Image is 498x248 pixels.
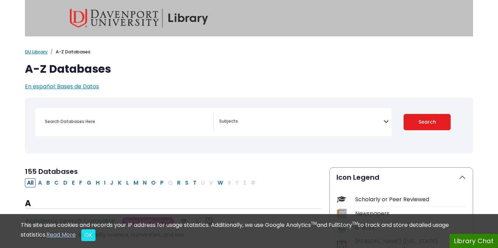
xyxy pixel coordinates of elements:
[70,9,208,28] img: Davenport University Library
[355,210,466,218] div: Newspapers
[108,178,116,187] button: Filter Results J
[61,178,70,187] button: Filter Results D
[36,178,44,187] button: Filter Results A
[48,48,90,55] li: A-Z Databases
[450,234,498,248] button: Library Chat
[25,178,258,186] div: Alpha-list to filter by first letter of database name
[85,178,93,187] button: Filter Results G
[25,62,473,76] h1: A-Z Databases
[25,48,48,55] a: DU Library
[46,231,76,239] a: Read More
[44,178,52,187] button: Filter Results B
[124,178,131,187] button: Filter Results L
[158,178,166,187] button: Filter Results P
[337,195,346,204] img: Icon Scholarly or Peer Reviewed
[77,178,84,187] button: Filter Results F
[52,178,61,187] button: Filter Results C
[131,178,140,187] button: Filter Results M
[25,167,78,176] span: 155 Databases
[25,198,321,209] h3: A
[215,178,225,187] button: Filter Results W
[311,220,317,226] sup: TM
[337,209,346,218] img: Icon Newspapers
[175,178,183,187] button: Filter Results R
[191,178,199,187] button: Filter Results T
[116,178,124,187] button: Filter Results K
[94,178,102,187] button: Filter Results H
[70,178,77,187] button: Filter Results E
[81,229,95,241] button: Close
[149,178,158,187] button: Filter Results O
[330,168,473,187] button: Icon Legend
[219,119,384,125] textarea: Search
[25,82,99,90] a: En español: Bases de Datos
[404,114,451,130] button: Submit for Search Results
[183,178,191,187] button: Filter Results S
[352,220,358,226] sup: TM
[102,178,108,187] button: Filter Results I
[25,178,36,187] button: All
[141,178,149,187] button: Filter Results N
[21,221,477,241] div: This site uses cookies and records your IP address for usage statistics. Additionally, we use Goo...
[25,98,473,153] nav: Search filters
[41,116,213,126] input: Search database by title or keyword
[25,48,473,55] nav: breadcrumb
[355,195,466,204] div: Scholarly or Peer Reviewed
